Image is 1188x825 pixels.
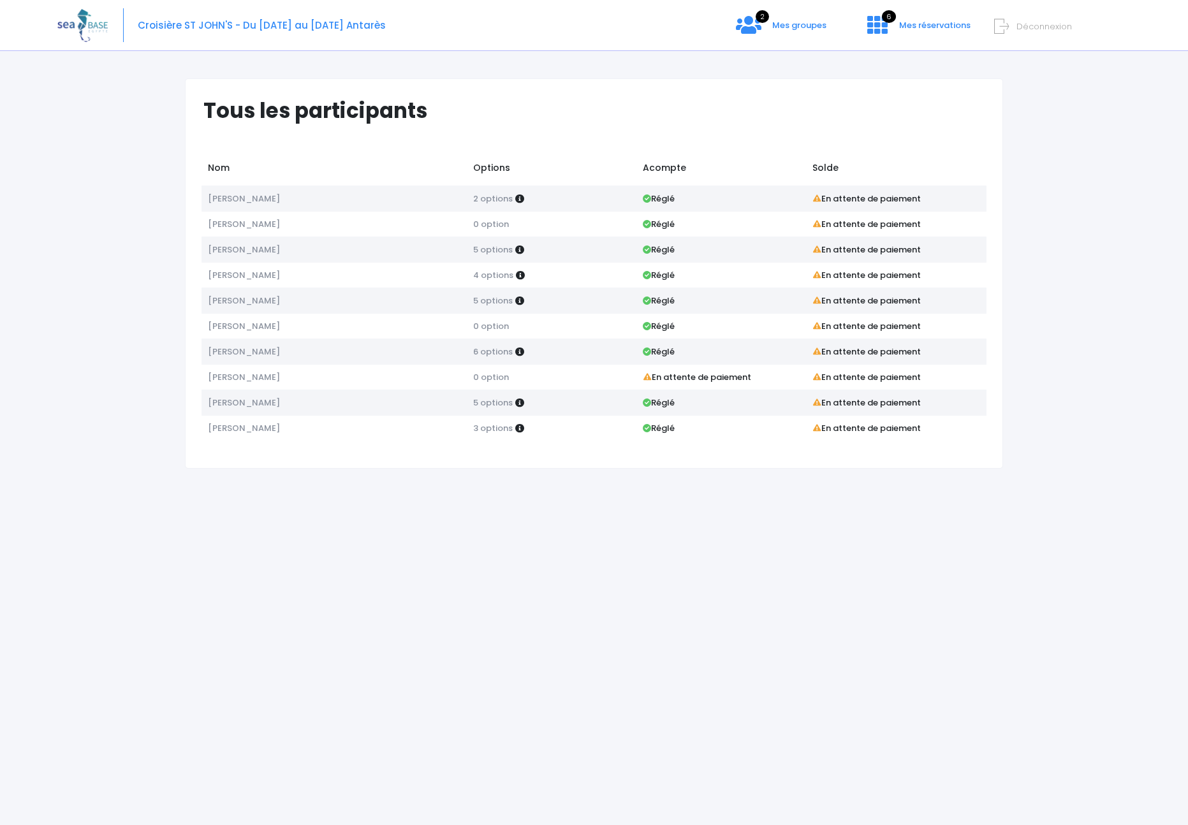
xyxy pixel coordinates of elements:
strong: Réglé [643,346,675,358]
strong: Réglé [643,269,675,281]
span: 6 options [473,346,513,358]
span: [PERSON_NAME] [208,397,280,409]
span: [PERSON_NAME] [208,320,280,332]
a: 2 Mes groupes [726,24,837,36]
span: 2 options [473,193,513,205]
strong: En attente de paiement [812,295,921,307]
strong: Réglé [643,218,675,230]
span: 0 option [473,320,509,332]
strong: En attente de paiement [812,371,921,383]
strong: Réglé [643,295,675,307]
strong: Réglé [643,193,675,205]
strong: En attente de paiement [812,269,921,281]
span: 6 [882,10,896,23]
strong: En attente de paiement [812,397,921,409]
strong: En attente de paiement [812,320,921,332]
span: [PERSON_NAME] [208,193,280,205]
td: Nom [202,155,467,186]
span: 5 options [473,295,513,307]
span: Mes réservations [899,19,971,31]
h1: Tous les participants [203,98,996,123]
span: [PERSON_NAME] [208,371,280,383]
strong: En attente de paiement [812,422,921,434]
td: Options [467,155,636,186]
span: Croisière ST JOHN'S - Du [DATE] au [DATE] Antarès [138,18,386,32]
span: [PERSON_NAME] [208,218,280,230]
span: Mes groupes [772,19,826,31]
span: 4 options [473,269,513,281]
span: [PERSON_NAME] [208,422,280,434]
strong: En attente de paiement [812,218,921,230]
span: 0 option [473,371,509,383]
strong: En attente de paiement [643,371,751,383]
span: [PERSON_NAME] [208,295,280,307]
span: 0 option [473,218,509,230]
strong: Réglé [643,422,675,434]
span: [PERSON_NAME] [208,346,280,358]
strong: Réglé [643,397,675,409]
strong: En attente de paiement [812,346,921,358]
span: [PERSON_NAME] [208,244,280,256]
td: Solde [806,155,986,186]
strong: En attente de paiement [812,193,921,205]
strong: Réglé [643,320,675,332]
strong: En attente de paiement [812,244,921,256]
strong: Réglé [643,244,675,256]
span: 3 options [473,422,513,434]
span: [PERSON_NAME] [208,269,280,281]
span: 5 options [473,397,513,409]
span: 5 options [473,244,513,256]
td: Acompte [636,155,806,186]
a: 6 Mes réservations [857,24,978,36]
span: 2 [756,10,769,23]
span: Déconnexion [1016,20,1072,33]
